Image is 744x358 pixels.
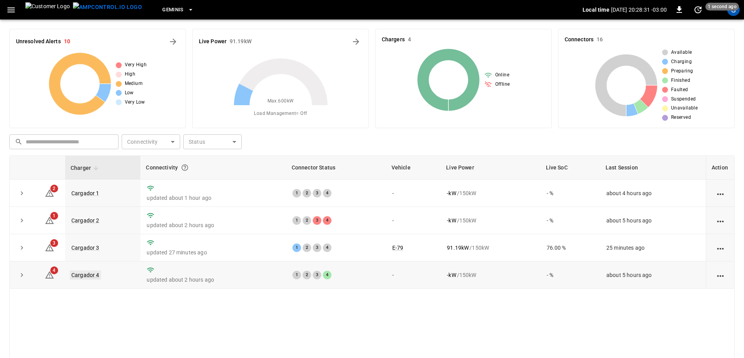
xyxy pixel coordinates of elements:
span: Very Low [125,99,145,106]
p: - kW [447,189,456,197]
span: 1 [50,212,58,220]
h6: 16 [597,35,603,44]
a: Cargador 3 [71,245,99,251]
th: Vehicle [386,156,441,180]
div: 2 [303,216,311,225]
button: set refresh interval [692,4,704,16]
th: Action [706,156,734,180]
span: Geminis [162,5,184,14]
td: - % [540,207,601,234]
span: Very High [125,61,147,69]
a: 2 [45,189,54,196]
div: 1 [292,243,301,252]
div: action cell options [716,244,725,252]
div: 1 [292,216,301,225]
div: 1 [292,271,301,279]
button: expand row [16,269,28,281]
button: All Alerts [167,35,179,48]
div: action cell options [716,217,725,224]
h6: Chargers [382,35,405,44]
h6: Unresolved Alerts [16,37,61,46]
div: 4 [323,216,331,225]
p: Local time [583,6,609,14]
span: Reserved [671,114,691,122]
button: Geminis [159,2,197,18]
td: - [386,207,441,234]
span: Suspended [671,95,696,103]
div: 4 [323,243,331,252]
span: Offline [495,81,510,88]
h6: Connectors [565,35,593,44]
div: 2 [303,189,311,198]
th: Live Power [441,156,540,180]
div: 3 [313,189,321,198]
div: 2 [303,243,311,252]
div: 3 [313,216,321,225]
span: Faulted [671,86,688,94]
p: updated 27 minutes ago [147,249,280,256]
td: about 4 hours ago [600,180,706,207]
h6: 4 [408,35,411,44]
p: - kW [447,271,456,279]
span: 4 [50,266,58,274]
div: / 150 kW [447,189,534,197]
span: Charging [671,58,692,66]
div: 2 [303,271,311,279]
td: about 5 hours ago [600,261,706,289]
a: 3 [45,244,54,250]
h6: 91.19 kW [230,37,252,46]
p: updated about 1 hour ago [147,194,280,202]
div: 1 [292,189,301,198]
div: / 150 kW [447,217,534,224]
p: - kW [447,217,456,224]
span: 3 [50,239,58,247]
td: about 5 hours ago [600,207,706,234]
span: 1 second ago [705,3,739,11]
td: - [386,180,441,207]
td: - % [540,261,601,289]
span: Unavailable [671,104,698,112]
button: Energy Overview [350,35,362,48]
div: 4 [323,189,331,198]
a: Cargador 2 [71,217,99,224]
a: 4 [45,272,54,278]
td: 25 minutes ago [600,234,706,261]
div: / 150 kW [447,244,534,252]
span: Finished [671,77,690,85]
p: updated about 2 hours ago [147,276,280,284]
td: 76.00 % [540,234,601,261]
th: Last Session [600,156,706,180]
div: 3 [313,243,321,252]
a: 1 [45,217,54,223]
button: expand row [16,187,28,199]
button: Connection between the charger and our software. [178,160,192,175]
h6: Live Power [199,37,227,46]
h6: 10 [64,37,70,46]
div: Connectivity [146,160,280,175]
p: updated about 2 hours ago [147,221,280,229]
div: action cell options [716,271,725,279]
p: [DATE] 20:28:31 -03:00 [611,6,667,14]
span: Medium [125,80,143,88]
td: - [386,261,441,289]
span: 2 [50,185,58,192]
div: 4 [323,271,331,279]
div: action cell options [716,189,725,197]
span: Charger [71,163,101,173]
span: Online [495,71,509,79]
img: ampcontrol.io logo [73,2,142,12]
span: Available [671,49,692,56]
span: High [125,71,136,78]
p: 91.19 kW [447,244,469,252]
a: Cargador 1 [71,190,99,196]
div: 3 [313,271,321,279]
button: expand row [16,215,28,226]
img: Customer Logo [25,2,70,17]
div: / 150 kW [447,271,534,279]
a: Cargador 4 [70,270,101,280]
a: E-79 [392,245,404,251]
button: expand row [16,242,28,254]
span: Preparing [671,67,693,75]
span: Load Management = Off [254,110,307,118]
span: Low [125,89,134,97]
